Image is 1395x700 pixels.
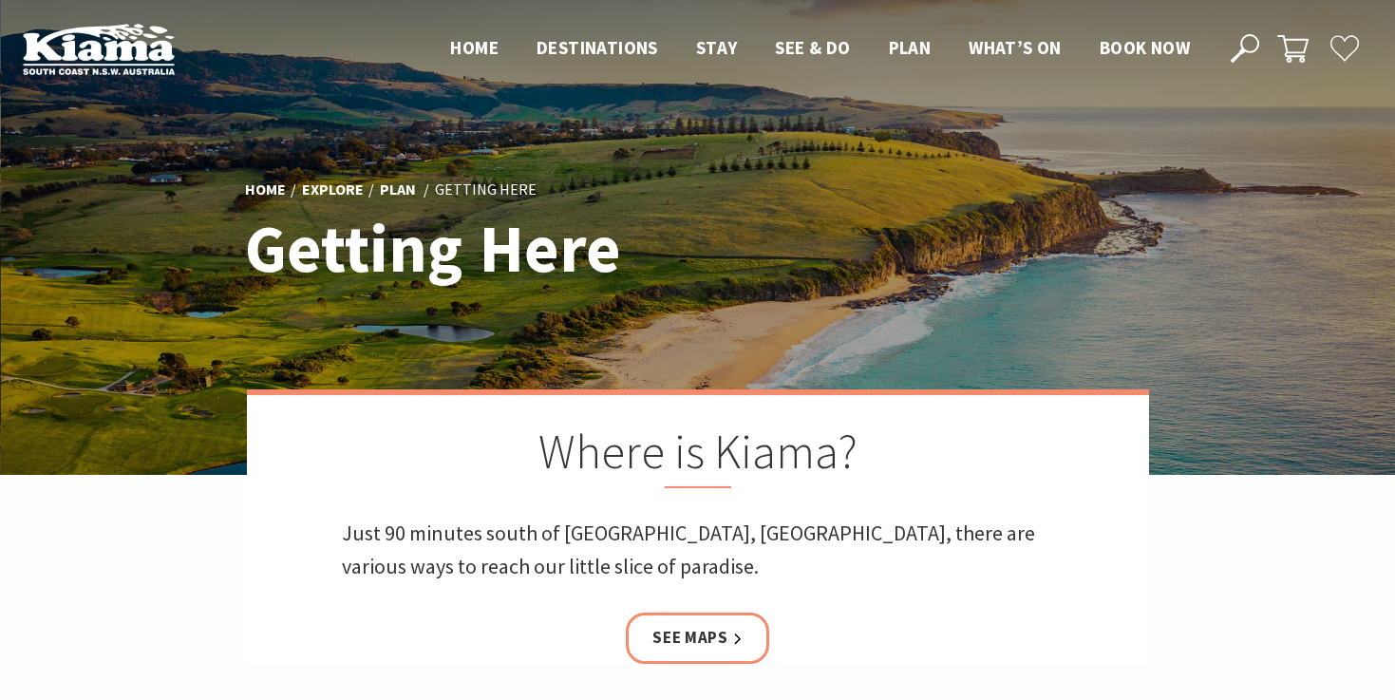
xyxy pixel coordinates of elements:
[626,613,769,663] a: See Maps
[23,23,175,75] img: Kiama Logo
[775,36,850,59] span: See & Do
[302,180,364,200] a: Explore
[969,36,1062,59] span: What’s On
[1100,36,1190,59] span: Book now
[889,36,932,59] span: Plan
[696,36,738,59] span: Stay
[537,36,658,59] span: Destinations
[450,36,499,59] span: Home
[342,517,1054,583] p: Just 90 minutes south of [GEOGRAPHIC_DATA], [GEOGRAPHIC_DATA], there are various ways to reach ou...
[245,180,286,200] a: Home
[431,33,1209,65] nav: Main Menu
[342,424,1054,488] h2: Where is Kiama?
[435,178,537,202] li: Getting Here
[380,180,416,200] a: Plan
[245,212,782,285] h1: Getting Here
